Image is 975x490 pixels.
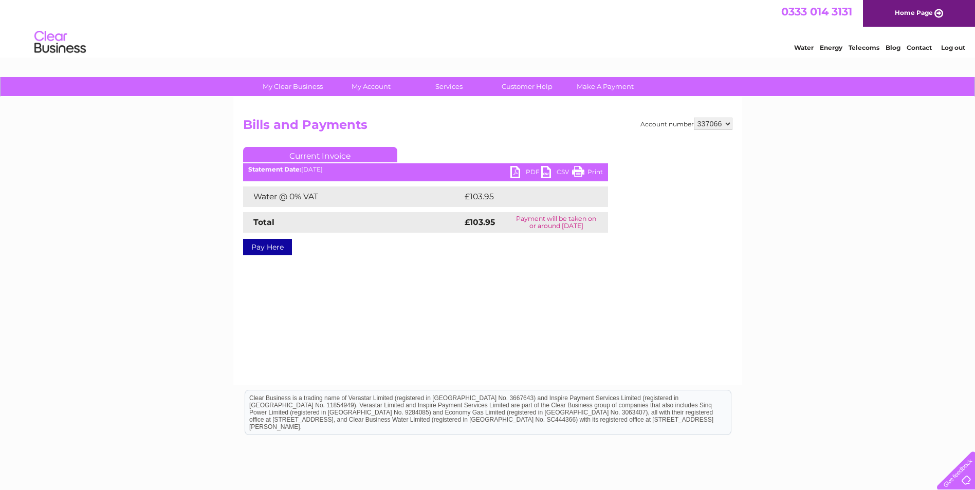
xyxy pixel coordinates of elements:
a: Contact [907,44,932,51]
a: Make A Payment [563,77,648,96]
a: Current Invoice [243,147,397,162]
a: Log out [941,44,965,51]
td: Water @ 0% VAT [243,186,462,207]
div: [DATE] [243,166,608,173]
b: Statement Date: [248,165,301,173]
a: CSV [541,166,572,181]
td: £103.95 [462,186,589,207]
a: Blog [886,44,900,51]
a: Telecoms [849,44,879,51]
a: Energy [820,44,842,51]
strong: Total [253,217,274,227]
a: Water [794,44,814,51]
a: 0333 014 3131 [781,5,852,18]
td: Payment will be taken on or around [DATE] [505,212,608,233]
a: Services [407,77,491,96]
a: Customer Help [485,77,569,96]
h2: Bills and Payments [243,118,732,137]
a: My Account [328,77,413,96]
a: Print [572,166,603,181]
a: PDF [510,166,541,181]
div: Account number [640,118,732,130]
div: Clear Business is a trading name of Verastar Limited (registered in [GEOGRAPHIC_DATA] No. 3667643... [245,6,731,50]
img: logo.png [34,27,86,58]
strong: £103.95 [465,217,495,227]
a: Pay Here [243,239,292,255]
a: My Clear Business [250,77,335,96]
